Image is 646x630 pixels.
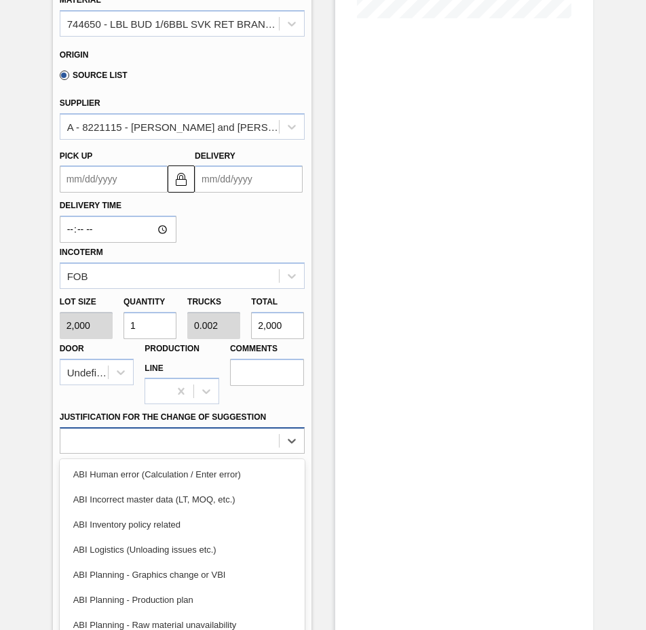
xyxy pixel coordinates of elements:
[60,165,168,193] input: mm/dd/yyyy
[168,165,195,193] button: locked
[60,98,100,108] label: Supplier
[60,587,305,612] div: ABI Planning - Production plan
[60,487,305,512] div: ABI Incorrect master data (LT, MOQ, etc.)
[195,165,303,193] input: mm/dd/yyyy
[67,270,88,281] div: FOB
[60,292,113,312] label: Lot size
[60,457,305,477] label: Observation
[195,151,235,161] label: Delivery
[60,248,103,257] label: Incoterm
[60,151,93,161] label: Pick up
[251,297,278,307] label: Total
[60,462,305,487] div: ABI Human error (Calculation / Enter error)
[60,344,84,353] label: Door
[230,339,305,359] label: Comments
[60,71,128,80] label: Source List
[187,297,221,307] label: Trucks
[60,412,266,422] label: Justification for the Change of Suggestion
[145,344,199,373] label: Production Line
[173,171,189,187] img: locked
[60,562,305,587] div: ABI Planning - Graphics change or VBI
[67,366,110,378] div: Undefined
[60,50,89,60] label: Origin
[60,196,176,216] label: Delivery Time
[67,18,280,29] div: 744650 - LBL BUD 1/6BBL SVK RET BRAND PPS 0216 #4
[60,537,305,562] div: ABI Logistics (Unloading issues etc.)
[60,512,305,537] div: ABI Inventory policy related
[123,297,165,307] label: Quantity
[67,121,280,132] div: A - 8221115 - [PERSON_NAME] and [PERSON_NAME] - [GEOGRAPHIC_DATA]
